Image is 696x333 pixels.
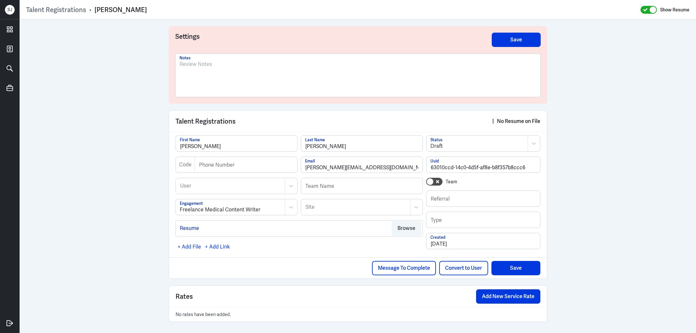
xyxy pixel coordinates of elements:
[203,241,232,252] div: + Add Link
[439,261,488,275] button: Convert to User
[660,6,689,14] label: Show Resume
[426,157,540,173] input: Uuid
[492,33,541,47] button: Save
[95,6,147,14] div: [PERSON_NAME]
[497,118,540,125] span: No Resume on File
[5,5,15,15] div: S J
[301,178,423,194] input: Team Name
[426,212,540,228] input: Type
[26,6,86,14] a: Talent Registrations
[176,241,203,252] div: + Add File
[86,6,95,14] p: ›
[491,261,540,275] button: Save
[301,136,423,151] input: Last Name
[176,136,297,151] input: First Name
[492,117,540,125] div: |
[372,261,436,275] button: Message To Complete
[195,157,297,173] input: Phone Number
[392,221,421,235] button: Browse
[426,191,540,206] input: Referral
[176,310,540,318] p: No rates have been added.
[446,178,457,185] label: Team
[169,111,547,132] div: Talent Registrations
[175,33,492,47] h3: Settings
[176,292,193,301] span: Rates
[426,233,540,249] input: Created
[476,289,540,304] button: Add New Service Rate
[301,157,423,173] input: Email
